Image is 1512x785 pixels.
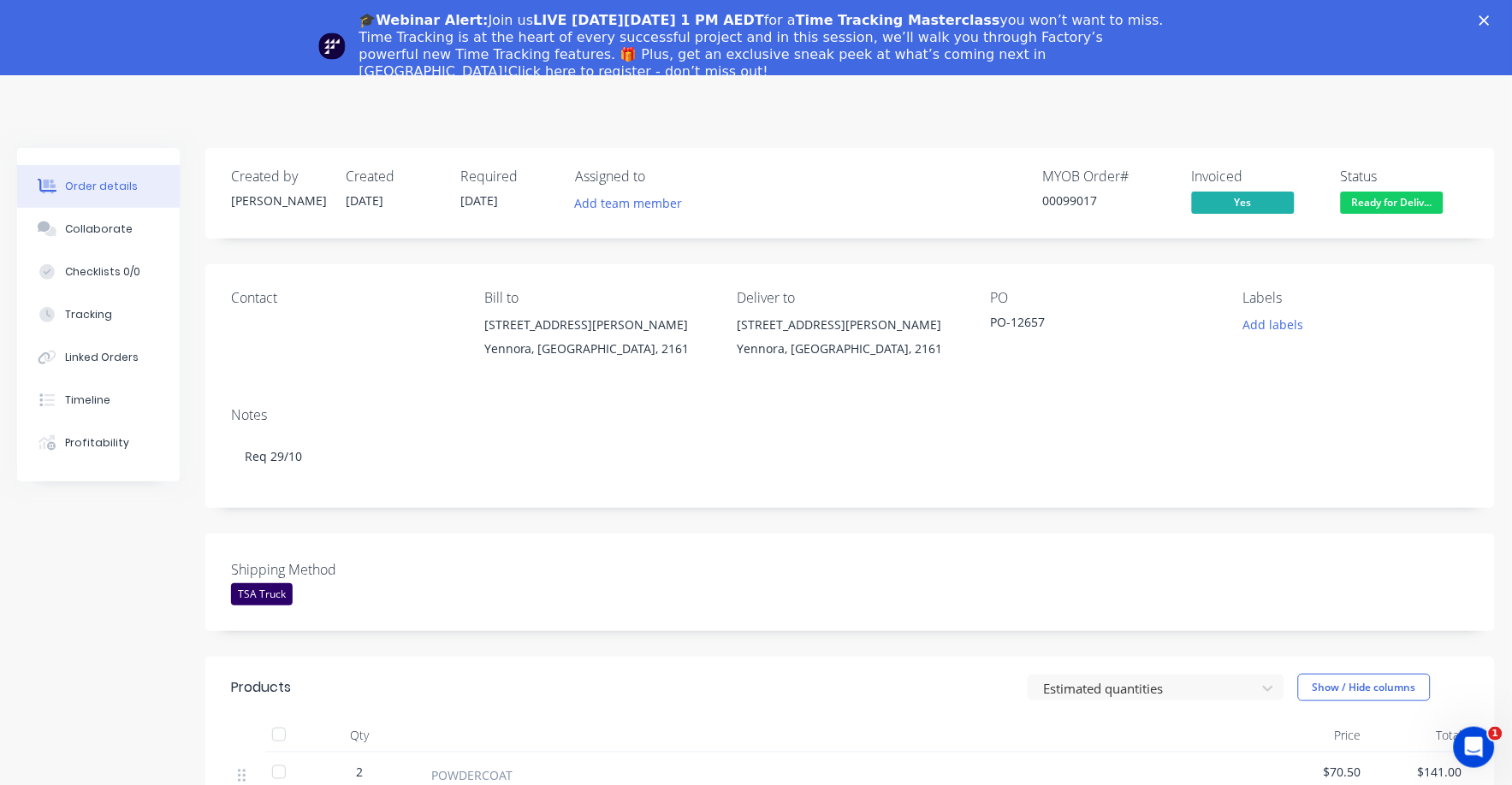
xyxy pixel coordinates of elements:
img: Profile image for Team [318,32,346,60]
div: Checklists 0/0 [65,264,140,280]
span: Ready for Deliv... [1341,192,1444,213]
div: Collaborate [65,221,133,237]
div: Timeline [65,392,110,408]
div: Qty [308,718,411,753]
button: Add team member [566,192,691,215]
div: Tracking [65,307,112,322]
div: PO [990,290,1216,306]
span: [DATE] [346,192,383,209]
div: Status [1341,168,1469,185]
button: Order details [17,165,180,208]
div: Bill to [484,290,710,306]
div: Join us for a you won’t want to miss. Time Tracking is at the heart of every successful project a... [359,12,1167,80]
div: Required [460,168,554,185]
span: $70.50 [1273,763,1361,781]
div: Contact [231,290,457,306]
div: Order details [65,179,138,194]
span: Yes [1192,192,1295,213]
div: [STREET_ADDRESS][PERSON_NAME]Yennora, [GEOGRAPHIC_DATA], 2161 [738,313,964,368]
div: Products [231,677,291,698]
div: Invoiced [1192,168,1320,185]
b: LIVE [DATE][DATE] 1 PM AEDT [533,12,764,28]
div: Labels [1243,290,1469,306]
button: Profitability [17,422,180,464]
span: [DATE] [460,192,498,209]
button: Add team member [575,192,691,215]
span: 1 [1489,727,1503,741]
button: Checklists 0/0 [17,251,180,293]
div: MYOB Order # [1043,168,1171,185]
div: [STREET_ADDRESS][PERSON_NAME] [484,313,710,337]
div: Linked Orders [65,350,139,365]
button: Tracking [17,293,180,336]
button: Show / Hide columns [1298,674,1431,701]
iframe: Intercom live chat [1454,727,1495,768]
div: Close [1479,15,1497,26]
button: Linked Orders [17,336,180,379]
div: Notes [231,407,1469,423]
div: Deliver to [738,290,964,306]
div: Yennora, [GEOGRAPHIC_DATA], 2161 [738,337,964,361]
div: Total [1368,718,1470,753]
b: 🎓Webinar Alert: [359,12,489,28]
div: 00099017 [1043,192,1171,210]
div: [STREET_ADDRESS][PERSON_NAME] [738,313,964,337]
div: Req 29/10 [231,430,1469,482]
div: [PERSON_NAME] [231,192,325,210]
div: Created [346,168,440,185]
div: Assigned to [575,168,746,185]
div: PO-12657 [990,313,1204,337]
div: Profitability [65,435,129,451]
b: Time Tracking Masterclass [796,12,1000,28]
label: Shipping Method [231,559,445,580]
button: Ready for Deliv... [1341,192,1444,217]
span: $141.00 [1375,763,1463,781]
div: [STREET_ADDRESS][PERSON_NAME]Yennora, [GEOGRAPHIC_DATA], 2161 [484,313,710,368]
span: 2 [356,763,363,781]
div: Price [1266,718,1368,753]
button: Timeline [17,379,180,422]
button: Collaborate [17,208,180,251]
a: Click here to register - don’t miss out! [508,63,768,80]
span: POWDERCOAT [431,766,513,784]
button: Add labels [1234,313,1313,336]
div: TSA Truck [231,583,293,605]
div: Created by [231,168,325,185]
div: Yennora, [GEOGRAPHIC_DATA], 2161 [484,337,710,361]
